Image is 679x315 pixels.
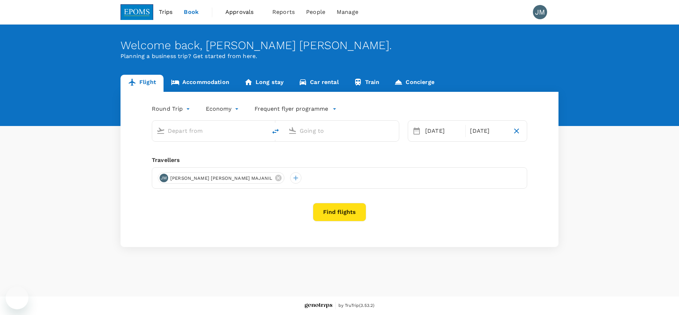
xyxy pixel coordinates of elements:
[121,52,558,61] p: Planning a business trip? Get started from here.
[291,75,346,92] a: Car rental
[225,8,261,16] span: Approvals
[422,124,464,138] div: [DATE]
[255,105,337,113] button: Frequent flyer programme
[160,174,168,182] div: JM
[306,8,325,16] span: People
[255,105,328,113] p: Frequent flyer programme
[164,75,237,92] a: Accommodation
[121,4,153,20] img: EPOMS SDN BHD
[206,103,240,115] div: Economy
[267,123,284,140] button: delete
[158,172,284,184] div: JM[PERSON_NAME] [PERSON_NAME] MAJANIL
[346,75,387,92] a: Train
[121,39,558,52] div: Welcome back , [PERSON_NAME] [PERSON_NAME] .
[6,287,28,309] iframe: Button to launch messaging window
[533,5,547,19] div: JM
[159,8,173,16] span: Trips
[166,175,277,182] span: [PERSON_NAME] [PERSON_NAME] MAJANIL
[337,8,358,16] span: Manage
[313,203,366,221] button: Find flights
[184,8,199,16] span: Book
[262,130,263,131] button: Open
[121,75,164,92] a: Flight
[387,75,442,92] a: Concierge
[168,125,252,136] input: Depart from
[152,156,527,164] div: Travellers
[237,75,291,92] a: Long stay
[394,130,395,131] button: Open
[272,8,295,16] span: Reports
[305,303,332,309] img: Genotrips - EPOMS
[467,124,509,138] div: [DATE]
[300,125,384,136] input: Going to
[338,302,375,309] span: by TruTrip ( 3.53.2 )
[152,103,192,115] div: Round Trip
